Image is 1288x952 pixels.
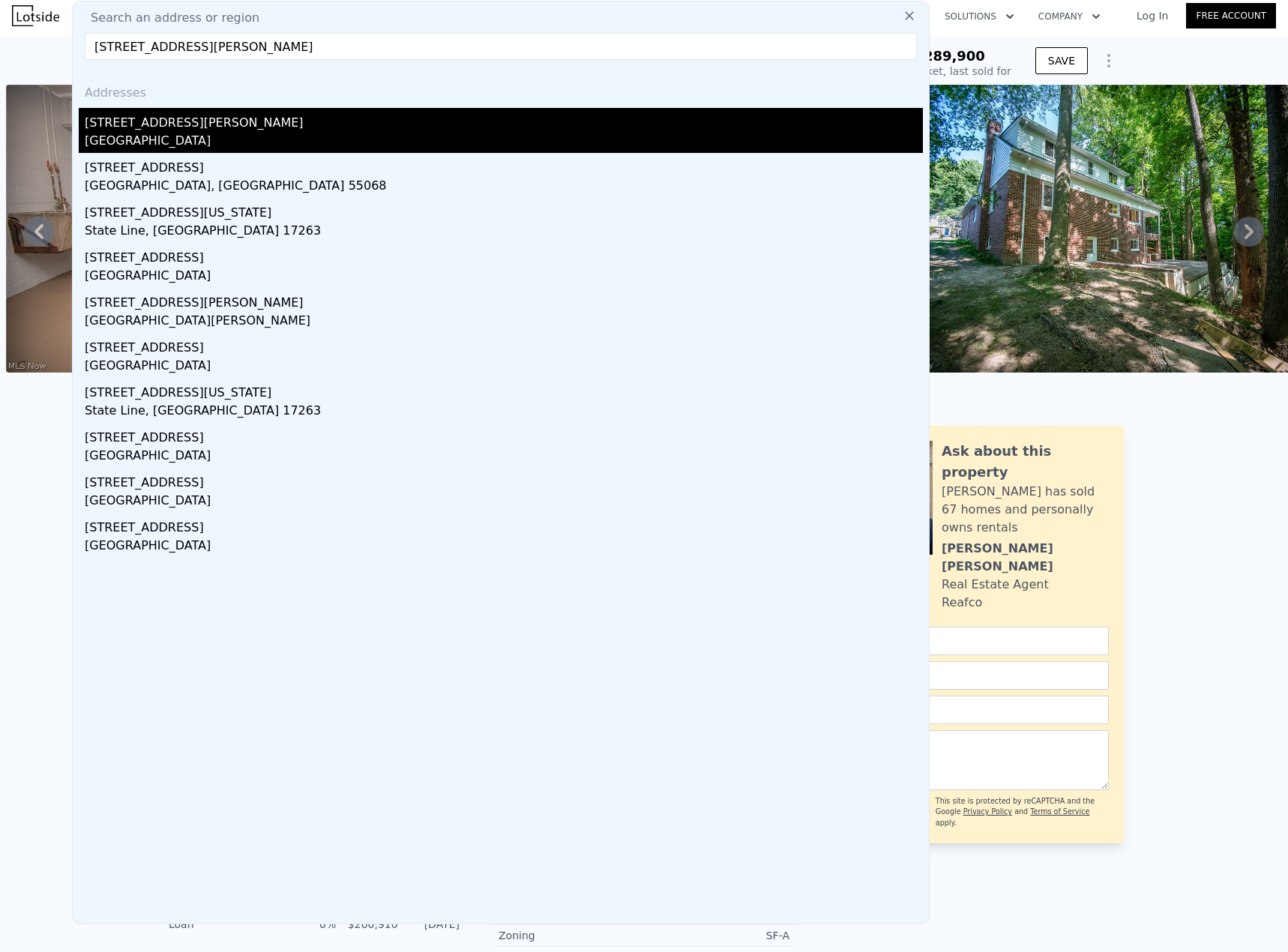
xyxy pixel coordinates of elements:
div: [STREET_ADDRESS] [85,153,923,177]
button: SAVE [1035,47,1088,74]
div: State Line, [GEOGRAPHIC_DATA] 17263 [85,402,923,423]
span: Search an address or region [79,9,259,27]
button: Solutions [933,3,1026,30]
div: [GEOGRAPHIC_DATA] [85,447,923,468]
div: [STREET_ADDRESS][US_STATE] [85,198,923,222]
a: Privacy Policy [963,807,1012,816]
input: Name [839,627,1109,655]
button: Show Options [1094,46,1124,76]
div: [STREET_ADDRESS] [85,513,923,537]
input: Email [839,661,1109,690]
span: $289,900 [914,48,985,64]
div: [GEOGRAPHIC_DATA] [85,267,923,288]
a: Terms of Service [1030,807,1089,816]
div: [PERSON_NAME] has sold 67 homes and personally owns rentals [942,483,1109,537]
div: SF-A [644,928,789,943]
img: Sale: 87812526 Parcel: 84645673 [6,85,437,373]
input: Phone [839,696,1109,724]
div: Off Market, last sold for [888,64,1011,79]
div: [STREET_ADDRESS] [85,468,923,492]
div: Zoning [499,928,644,943]
div: Addresses [79,72,923,108]
div: [STREET_ADDRESS][PERSON_NAME] [85,288,923,312]
div: Loan [169,917,274,932]
div: [STREET_ADDRESS] [85,243,923,267]
div: [GEOGRAPHIC_DATA], [GEOGRAPHIC_DATA] 55068 [85,177,923,198]
div: [STREET_ADDRESS] [85,423,923,447]
a: Free Account [1186,3,1276,28]
input: Enter an address, city, region, neighborhood or zip code [85,33,917,60]
a: Log In [1119,8,1186,23]
div: [DATE] [407,917,460,932]
div: [GEOGRAPHIC_DATA] [85,537,923,558]
div: This site is protected by reCAPTCHA and the Google and apply. [936,796,1109,828]
div: [GEOGRAPHIC_DATA][PERSON_NAME] [85,312,923,333]
div: Reafco [942,594,982,612]
div: [GEOGRAPHIC_DATA] [85,132,923,153]
div: Real Estate Agent [942,576,1049,594]
div: [PERSON_NAME] [PERSON_NAME] [942,540,1109,576]
div: $260,910 [345,917,397,932]
div: [GEOGRAPHIC_DATA] [85,492,923,513]
div: [GEOGRAPHIC_DATA] [85,357,923,378]
img: Lotside [12,5,59,26]
div: 0% [283,917,336,932]
button: Company [1026,3,1113,30]
div: Ask about this property [942,441,1109,483]
div: [STREET_ADDRESS][PERSON_NAME] [85,108,923,132]
div: [STREET_ADDRESS] [85,333,923,357]
div: [STREET_ADDRESS][US_STATE] [85,378,923,402]
div: State Line, [GEOGRAPHIC_DATA] 17263 [85,222,923,243]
